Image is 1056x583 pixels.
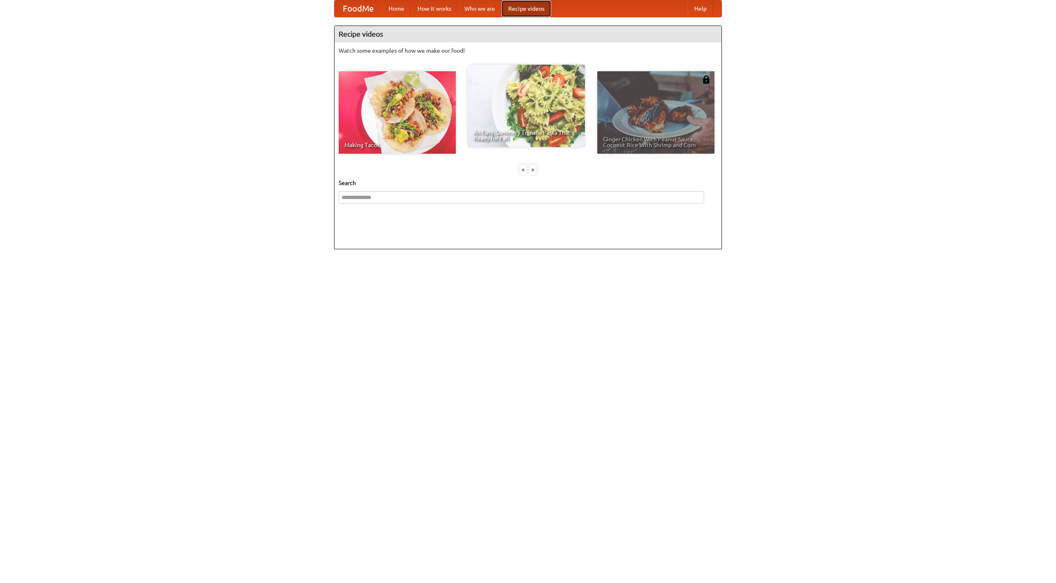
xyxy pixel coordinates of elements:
a: An Easy, Summery Tomato Pasta That's Ready for Fall [468,65,585,147]
h4: Recipe videos [335,26,721,42]
p: Watch some examples of how we make our food! [339,47,717,55]
a: Help [688,0,713,17]
div: » [529,164,537,175]
a: Recipe videos [502,0,551,17]
div: « [519,164,527,175]
a: Making Tacos [339,71,456,154]
img: 483408.png [702,75,710,84]
h5: Search [339,179,717,187]
a: How it works [411,0,458,17]
a: FoodMe [335,0,382,17]
span: Making Tacos [344,142,450,148]
a: Who we are [458,0,502,17]
a: Home [382,0,411,17]
span: An Easy, Summery Tomato Pasta That's Ready for Fall [474,130,579,141]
